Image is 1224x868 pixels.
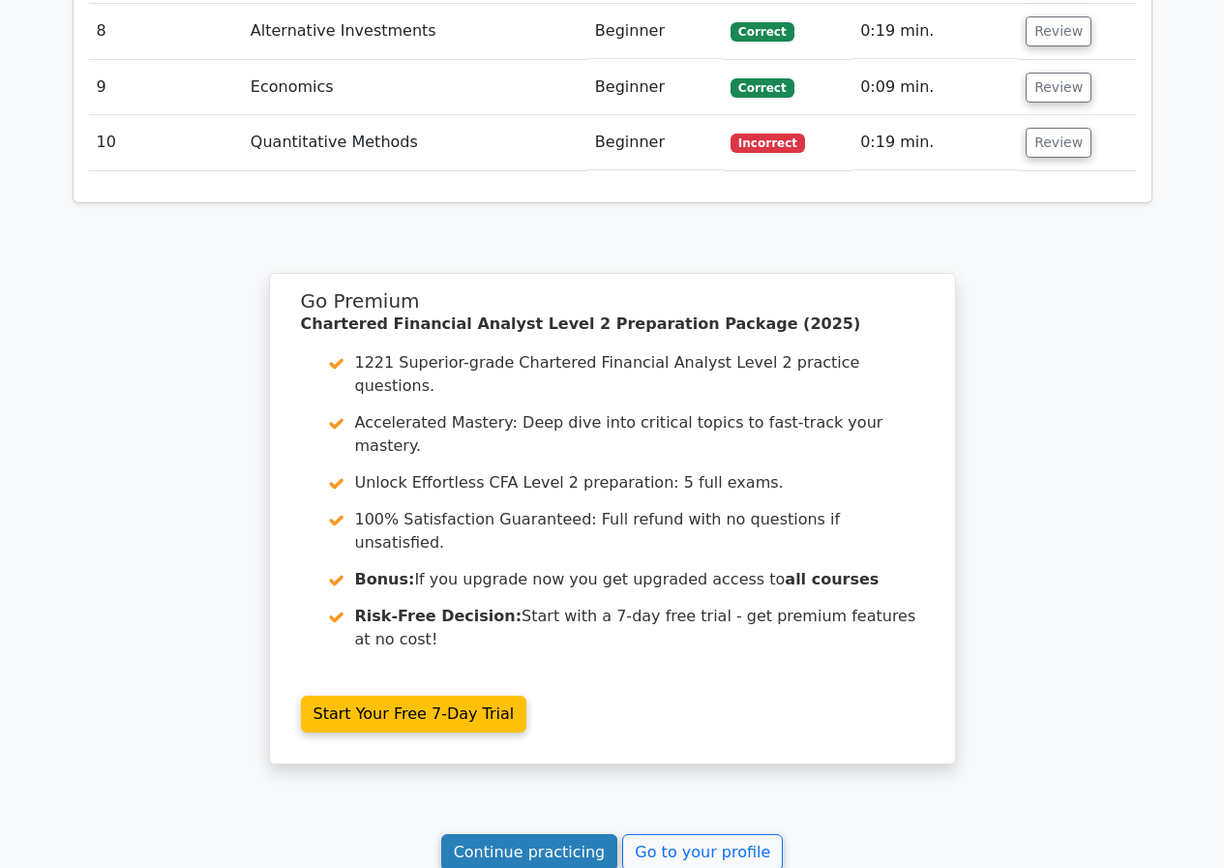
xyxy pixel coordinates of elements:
[587,60,723,115] td: Beginner
[731,134,805,153] span: Incorrect
[852,115,1018,170] td: 0:19 min.
[89,4,243,59] td: 8
[731,22,793,42] span: Correct
[587,4,723,59] td: Beginner
[89,115,243,170] td: 10
[243,4,587,59] td: Alternative Investments
[852,4,1018,59] td: 0:19 min.
[243,115,587,170] td: Quantitative Methods
[587,115,723,170] td: Beginner
[1026,16,1091,46] button: Review
[89,60,243,115] td: 9
[1026,128,1091,158] button: Review
[301,696,527,733] a: Start Your Free 7-Day Trial
[1026,73,1091,103] button: Review
[731,78,793,98] span: Correct
[852,60,1018,115] td: 0:09 min.
[243,60,587,115] td: Economics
